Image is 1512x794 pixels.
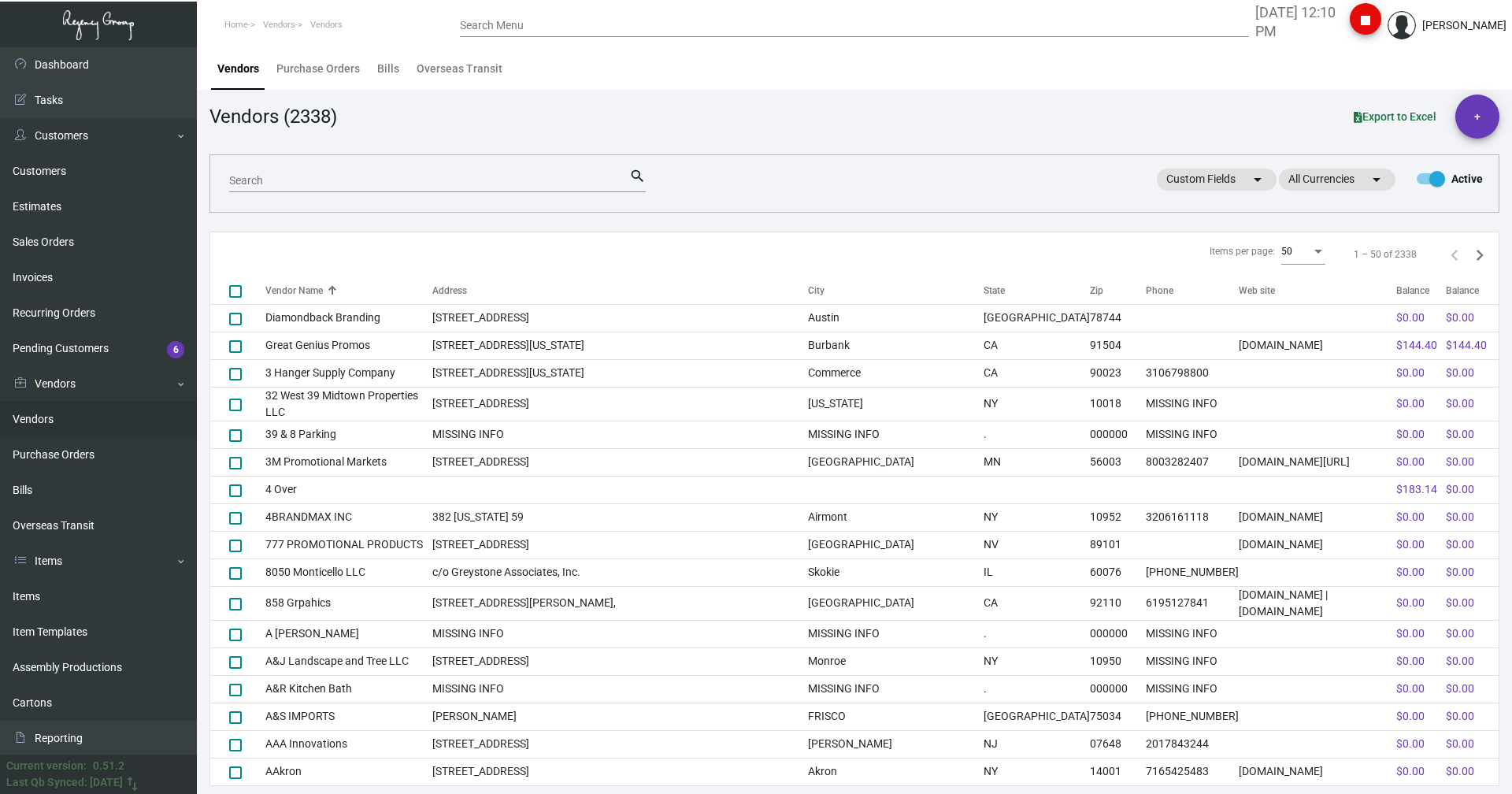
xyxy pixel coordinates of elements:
td: NV [984,531,1090,558]
div: Vendor Name [265,284,432,298]
td: [GEOGRAPHIC_DATA] [984,703,1090,730]
td: MISSING INFO [808,620,984,647]
div: State [984,284,1005,298]
span: $144.40 [1396,339,1437,351]
td: Commerce [808,359,984,387]
td: [DOMAIN_NAME] [1239,758,1396,785]
div: Vendors (2338) [209,102,337,131]
div: [PERSON_NAME] [1422,17,1506,34]
mat-icon: arrow_drop_down [1367,170,1386,189]
span: $0.00 [1396,737,1425,750]
td: 777 PROMOTIONAL PRODUCTS [265,531,432,558]
span: $0.00 [1396,596,1425,609]
td: MISSING INFO [1146,647,1239,675]
td: Airmont [808,503,984,531]
td: CA [984,586,1090,620]
button: Previous page [1442,242,1467,267]
td: [STREET_ADDRESS] [432,647,808,675]
div: Balance [1446,284,1499,298]
mat-chip: All Currencies [1279,169,1395,191]
td: 89101 [1090,531,1146,558]
td: 000000 [1090,421,1146,448]
span: $0.00 [1396,366,1425,379]
td: c/o Greystone Associates, Inc. [432,558,808,586]
div: Bills [377,61,399,77]
td: 10952 [1090,503,1146,531]
div: City [808,284,984,298]
div: Vendors [217,61,259,77]
span: Export to Excel [1354,110,1436,123]
span: $0.00 [1396,655,1425,667]
td: [US_STATE] [808,387,984,421]
div: Zip [1090,284,1146,298]
td: [STREET_ADDRESS] [432,730,808,758]
td: NJ [984,730,1090,758]
span: Vendors [310,20,343,30]
td: [STREET_ADDRESS][US_STATE] [432,332,808,359]
td: CA [984,332,1090,359]
td: MISSING INFO [432,620,808,647]
td: NY [984,503,1090,531]
td: [PHONE_NUMBER] [1146,703,1239,730]
span: $0.00 [1396,311,1425,324]
td: [DOMAIN_NAME] [1239,503,1396,531]
td: 78744 [1090,304,1146,332]
div: Address [432,284,467,298]
td: A&R Kitchen Bath [265,675,432,703]
span: $0.00 [1396,765,1425,777]
td: AAA Innovations [265,730,432,758]
td: [PERSON_NAME] [808,730,984,758]
td: Skokie [808,558,984,586]
button: Export to Excel [1341,102,1449,131]
td: [DOMAIN_NAME] | [DOMAIN_NAME] [1239,586,1396,620]
td: [DOMAIN_NAME] [1239,531,1396,558]
td: 000000 [1090,675,1146,703]
td: CA [984,359,1090,387]
div: Overseas Transit [417,61,502,77]
td: 6195127841 [1146,586,1239,620]
td: MISSING INFO [808,421,984,448]
td: 7165425483 [1146,758,1239,785]
div: Phone [1146,284,1239,298]
td: 90023 [1090,359,1146,387]
td: [STREET_ADDRESS] [432,387,808,421]
div: Balance [1396,284,1429,298]
td: [STREET_ADDRESS] [432,531,808,558]
span: $0.00 [1446,682,1474,695]
span: $0.00 [1396,627,1425,640]
td: [DOMAIN_NAME] [1239,332,1396,359]
mat-select: Items per page: [1281,247,1325,258]
td: 4 Over [265,476,432,503]
td: 91504 [1090,332,1146,359]
td: Burbank [808,332,984,359]
td: MISSING INFO [1146,620,1239,647]
div: Web site [1239,284,1275,298]
mat-chip: Custom Fields [1157,169,1277,191]
span: 50 [1281,246,1292,257]
td: MN [984,448,1090,476]
td: MISSING INFO [432,421,808,448]
div: Balance [1446,284,1479,298]
td: Austin [808,304,984,332]
td: 3206161118 [1146,503,1239,531]
button: + [1455,95,1499,139]
span: $0.00 [1446,428,1474,440]
td: 3M Promotional Markets [265,448,432,476]
td: 8050 Monticello LLC [265,558,432,586]
td: Monroe [808,647,984,675]
button: stop [1350,3,1381,35]
span: $144.40 [1446,339,1487,351]
td: Diamondback Branding [265,304,432,332]
span: $0.00 [1446,510,1474,523]
span: $0.00 [1396,455,1425,468]
td: 000000 [1090,620,1146,647]
span: $0.00 [1396,710,1425,722]
td: MISSING INFO [1146,421,1239,448]
td: NY [984,647,1090,675]
mat-icon: arrow_drop_down [1248,170,1267,189]
td: Akron [808,758,984,785]
span: $0.00 [1396,510,1425,523]
label: [DATE] 12:10 PM [1255,3,1338,41]
div: Balance [1396,284,1446,298]
span: $0.00 [1446,311,1474,324]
